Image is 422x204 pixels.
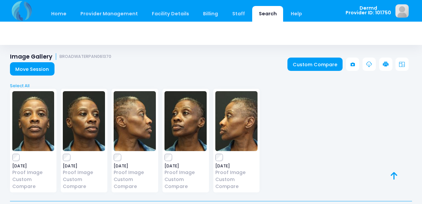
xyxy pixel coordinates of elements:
h1: Image Gallery [10,53,111,60]
img: image [395,4,409,18]
a: Facility Details [146,6,196,22]
a: Proof Image [12,169,54,176]
a: Custom Compare [63,176,105,190]
a: Proof Image [164,169,207,176]
img: image [164,91,207,151]
a: Home [45,6,73,22]
img: image [215,91,258,151]
span: [DATE] [63,164,105,168]
a: Custom Compare [114,176,156,190]
a: Custom Compare [164,176,207,190]
a: Proof Image [215,169,258,176]
a: Proof Image [63,169,105,176]
a: Staff [226,6,251,22]
a: Move Session [10,62,54,76]
img: image [114,91,156,151]
small: BROADWATERPAN061370 [59,54,111,59]
a: Custom Compare [215,176,258,190]
a: Billing [197,6,225,22]
a: Search [252,6,283,22]
span: [DATE] [12,164,54,168]
a: Select All [8,83,414,89]
img: image [12,91,54,151]
span: Dermd Provider ID: 101750 [346,6,391,15]
a: Help [284,6,309,22]
a: Custom Compare [12,176,54,190]
span: [DATE] [114,164,156,168]
a: Custom Compare [287,58,343,71]
a: Proof Image [114,169,156,176]
span: [DATE] [164,164,207,168]
a: Provider Management [74,6,144,22]
img: image [63,91,105,151]
span: [DATE] [215,164,258,168]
